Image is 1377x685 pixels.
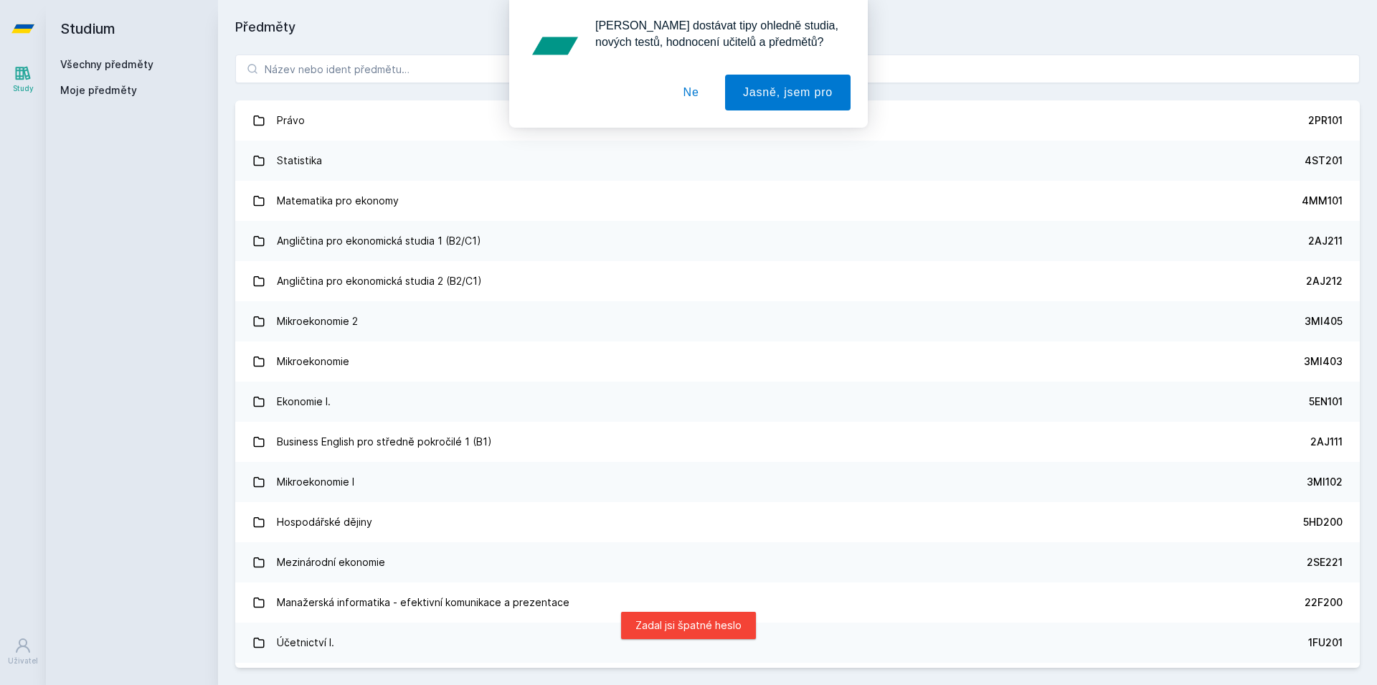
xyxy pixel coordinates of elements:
div: Účetnictví I. [277,628,334,657]
a: Statistika 4ST201 [235,141,1360,181]
div: Statistika [277,146,322,175]
div: 3MI102 [1307,475,1343,489]
a: Mikroekonomie 3MI403 [235,341,1360,382]
button: Ne [666,75,717,110]
div: Zadal jsi špatné heslo [621,612,756,639]
div: Mikroekonomie I [277,468,354,496]
div: Manažerská informatika - efektivní komunikace a prezentace [277,588,569,617]
a: Angličtina pro ekonomická studia 1 (B2/C1) 2AJ211 [235,221,1360,261]
div: 2AJ111 [1310,435,1343,449]
div: 4MM101 [1302,194,1343,208]
div: 3MI403 [1304,354,1343,369]
div: Mikroekonomie 2 [277,307,358,336]
div: Angličtina pro ekonomická studia 2 (B2/C1) [277,267,482,296]
a: Matematika pro ekonomy 4MM101 [235,181,1360,221]
div: 2SE221 [1307,555,1343,570]
div: 4ST201 [1305,153,1343,168]
div: 3MI405 [1305,314,1343,329]
a: Mikroekonomie 2 3MI405 [235,301,1360,341]
a: Účetnictví I. 1FU201 [235,623,1360,663]
div: Hospodářské dějiny [277,508,372,537]
div: 2AJ211 [1308,234,1343,248]
img: notification icon [526,17,584,75]
a: Hospodářské dějiny 5HD200 [235,502,1360,542]
div: 5EN101 [1309,395,1343,409]
a: Business English pro středně pokročilé 1 (B1) 2AJ111 [235,422,1360,462]
button: Jasně, jsem pro [725,75,851,110]
div: 2AJ212 [1306,274,1343,288]
div: 1FU201 [1308,636,1343,650]
div: Ekonomie I. [277,387,331,416]
a: Angličtina pro ekonomická studia 2 (B2/C1) 2AJ212 [235,261,1360,301]
div: 5HD200 [1303,515,1343,529]
div: Uživatel [8,656,38,666]
a: Ekonomie I. 5EN101 [235,382,1360,422]
a: Manažerská informatika - efektivní komunikace a prezentace 22F200 [235,582,1360,623]
div: Angličtina pro ekonomická studia 1 (B2/C1) [277,227,481,255]
div: Mezinárodní ekonomie [277,548,385,577]
div: Matematika pro ekonomy [277,186,399,215]
a: Uživatel [3,630,43,674]
a: Mikroekonomie I 3MI102 [235,462,1360,502]
div: Mikroekonomie [277,347,349,376]
div: Business English pro středně pokročilé 1 (B1) [277,427,492,456]
a: Mezinárodní ekonomie 2SE221 [235,542,1360,582]
div: [PERSON_NAME] dostávat tipy ohledně studia, nových testů, hodnocení učitelů a předmětů? [584,17,851,50]
div: 22F200 [1305,595,1343,610]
